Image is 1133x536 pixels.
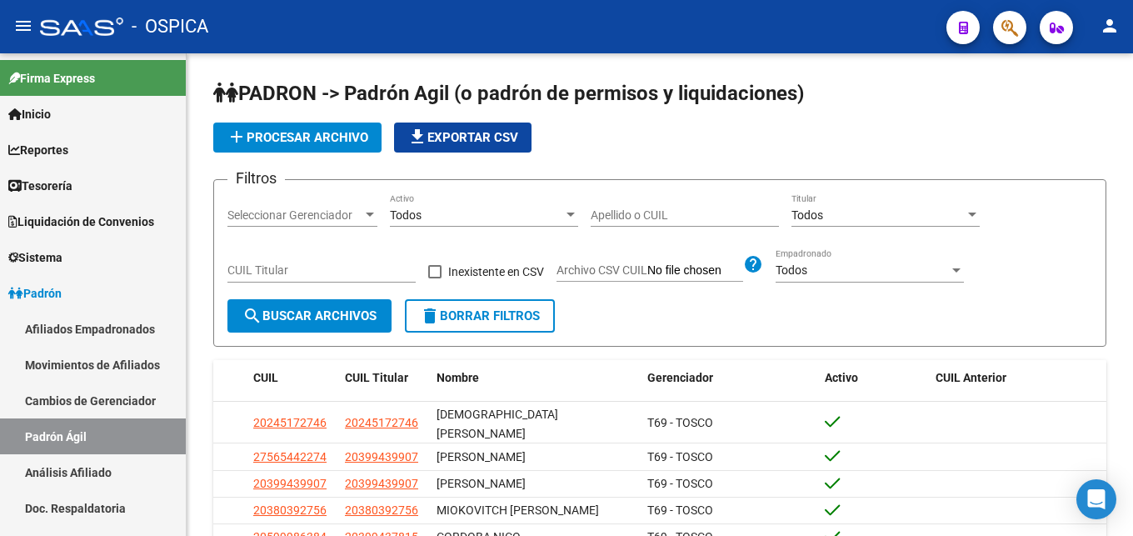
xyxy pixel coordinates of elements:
span: Reportes [8,141,68,159]
span: 20380392756 [345,503,418,517]
span: Tesorería [8,177,72,195]
span: - OSPICA [132,8,208,45]
datatable-header-cell: CUIL Titular [338,360,430,396]
span: 20399439907 [345,477,418,490]
datatable-header-cell: CUIL Anterior [929,360,1106,396]
span: CUIL [253,371,278,384]
span: [PERSON_NAME] [437,477,526,490]
span: Gerenciador [647,371,713,384]
span: 20380392756 [253,503,327,517]
span: Todos [791,208,823,222]
span: T69 - TOSCO [647,503,713,517]
mat-icon: add [227,127,247,147]
mat-icon: delete [420,306,440,326]
mat-icon: file_download [407,127,427,147]
span: Firma Express [8,69,95,88]
span: Liquidación de Convenios [8,213,154,231]
span: Padrón [8,284,62,303]
span: Seleccionar Gerenciador [227,208,362,223]
button: Procesar archivo [213,123,382,153]
span: T69 - TOSCO [647,416,713,429]
mat-icon: menu [13,16,33,36]
span: 20245172746 [253,416,327,429]
span: 20399439907 [253,477,327,490]
datatable-header-cell: Nombre [430,360,641,396]
span: [DEMOGRAPHIC_DATA][PERSON_NAME] [437,408,558,440]
mat-icon: search [242,306,262,326]
span: Inicio [8,105,51,123]
span: Activo [825,371,858,384]
span: 20399439907 [345,450,418,463]
datatable-header-cell: CUIL [247,360,338,396]
span: MIOKOVITCH [PERSON_NAME] [437,503,599,517]
button: Buscar Archivos [227,299,392,333]
span: Exportar CSV [407,130,518,145]
span: CUIL Anterior [936,371,1006,384]
datatable-header-cell: Activo [818,360,929,396]
span: Todos [776,263,807,277]
span: T69 - TOSCO [647,477,713,490]
span: Inexistente en CSV [448,262,544,282]
div: Open Intercom Messenger [1076,479,1116,519]
button: Exportar CSV [394,123,532,153]
button: Borrar Filtros [405,299,555,333]
mat-icon: person [1100,16,1120,36]
mat-icon: help [743,254,763,274]
span: Borrar Filtros [420,308,540,323]
h3: Filtros [227,167,285,190]
span: CUIL Titular [345,371,408,384]
span: Buscar Archivos [242,308,377,323]
span: Sistema [8,248,62,267]
span: Todos [390,208,422,222]
input: Archivo CSV CUIL [647,263,743,278]
datatable-header-cell: Gerenciador [641,360,818,396]
span: PADRON -> Padrón Agil (o padrón de permisos y liquidaciones) [213,82,804,105]
span: T69 - TOSCO [647,450,713,463]
span: 20245172746 [345,416,418,429]
span: Archivo CSV CUIL [557,263,647,277]
span: Nombre [437,371,479,384]
span: Procesar archivo [227,130,368,145]
span: 27565442274 [253,450,327,463]
span: [PERSON_NAME] [437,450,526,463]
